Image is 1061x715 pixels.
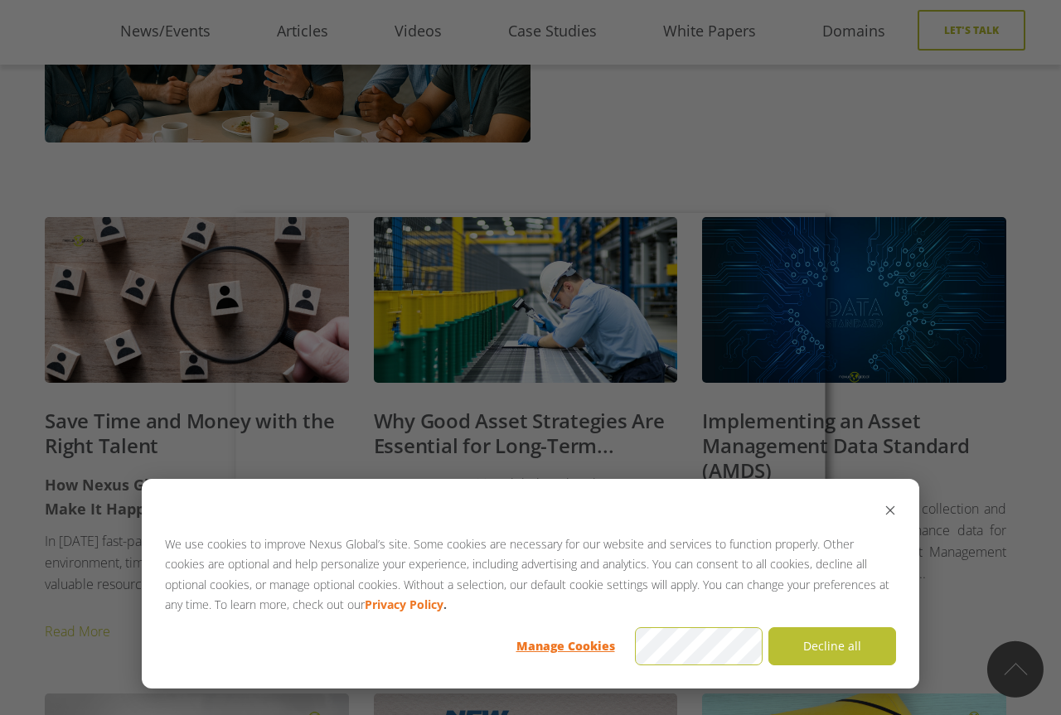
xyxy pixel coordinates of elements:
a: Privacy Policy [365,595,443,616]
iframe: Popup CTA [236,213,826,503]
button: Decline all [768,627,896,665]
div: Cookie banner [142,479,919,688]
button: Dismiss cookie banner [884,502,896,523]
button: Accept all [635,627,763,665]
button: Manage Cookies [501,627,629,665]
strong: . [443,595,447,616]
p: We use cookies to improve Nexus Global’s site. Some cookies are necessary for our website and ser... [165,534,896,616]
